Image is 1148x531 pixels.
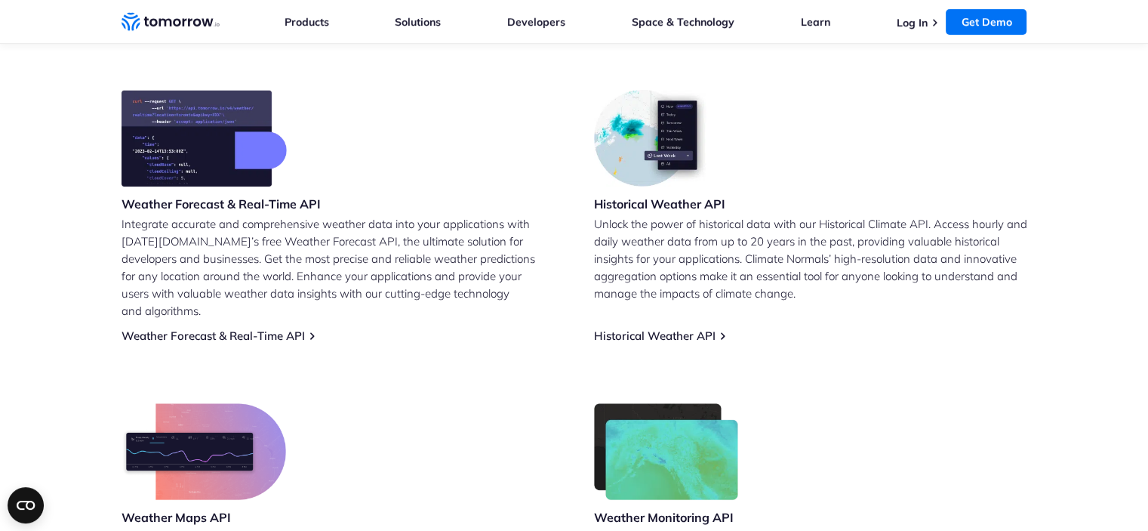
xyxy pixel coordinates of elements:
[594,329,716,343] a: Historical Weather API
[632,15,734,29] a: Space & Technology
[122,196,321,212] h3: Weather Forecast & Real-Time API
[594,215,1027,302] p: Unlock the power of historical data with our Historical Climate API. Access hourly and daily weat...
[122,509,286,526] h3: Weather Maps API
[285,15,329,29] a: Products
[507,15,565,29] a: Developers
[896,16,927,29] a: Log In
[594,509,739,526] h3: Weather Monitoring API
[946,9,1026,35] a: Get Demo
[395,15,441,29] a: Solutions
[122,215,555,320] p: Integrate accurate and comprehensive weather data into your applications with [DATE][DOMAIN_NAME]...
[122,329,305,343] a: Weather Forecast & Real-Time API
[801,15,830,29] a: Learn
[8,487,44,523] button: Open CMP widget
[594,196,725,212] h3: Historical Weather API
[122,11,220,33] a: Home link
